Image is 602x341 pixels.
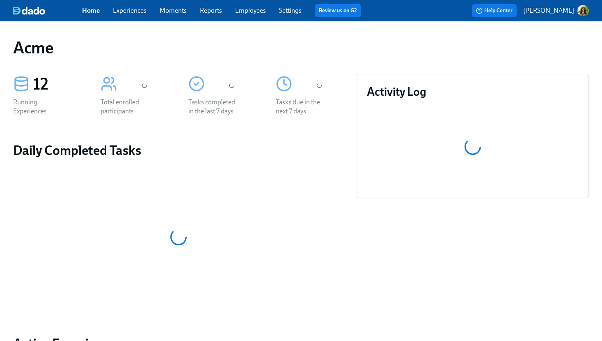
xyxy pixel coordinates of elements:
div: Tasks due in the next 7 days [276,98,328,116]
h2: Daily Completed Tasks [13,142,343,159]
button: [PERSON_NAME] [523,5,589,16]
p: [PERSON_NAME] [523,6,574,15]
h3: Activity Log [367,84,579,99]
div: Tasks completed in the last 7 days [188,98,241,116]
div: Total enrolled participants [101,98,153,116]
div: 12 [33,74,81,94]
span: Help Center [476,7,513,15]
div: Running Experiences [13,98,66,116]
a: Employees [235,7,266,14]
a: Settings [279,7,302,14]
button: Review us on G2 [315,4,361,17]
a: Experiences [113,7,146,14]
img: dado [13,7,45,15]
button: Help Center [472,4,517,17]
a: Moments [160,7,187,14]
a: dado [13,7,82,15]
img: ACg8ocLclD2tQmfIiewwK1zANg5ba6mICO7ZPBc671k9VM_MGIVYfH83=s96-c [577,5,589,16]
h1: Acme [13,38,53,58]
a: Reports [200,7,222,14]
a: Review us on G2 [319,7,357,15]
a: Home [82,7,100,14]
